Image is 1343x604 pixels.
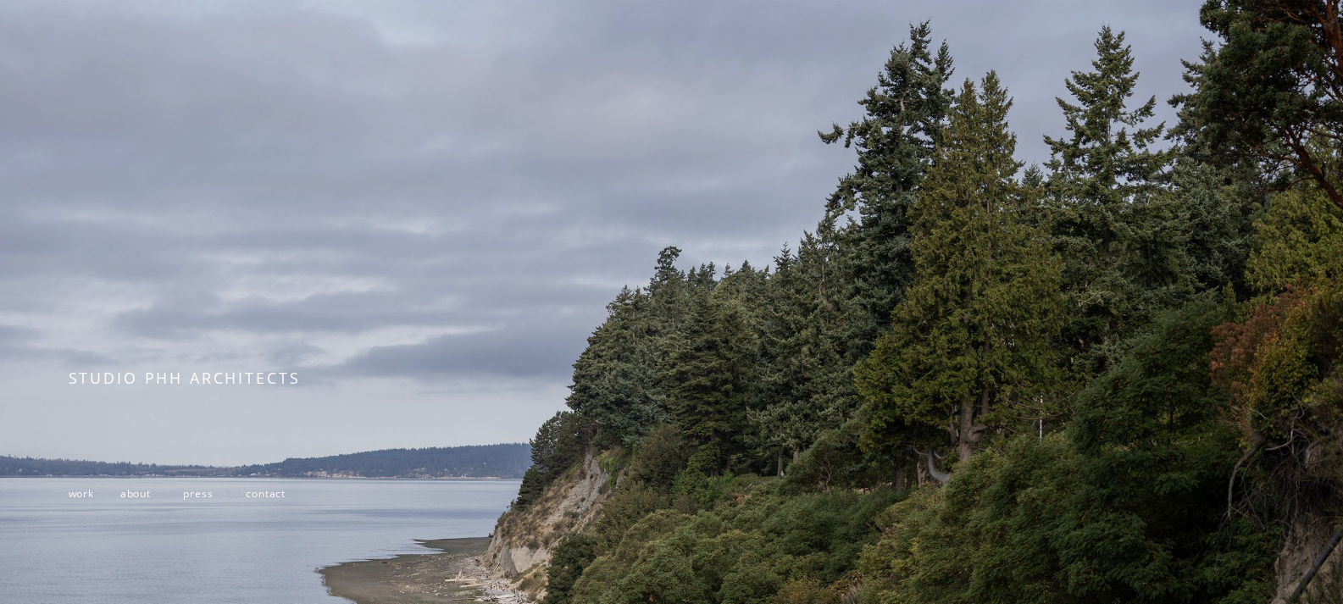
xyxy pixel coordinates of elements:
[183,486,213,501] a: press
[69,486,94,501] a: work
[246,486,286,501] a: contact
[69,368,301,388] span: STUDIO PHH ARCHITECTS
[120,486,151,501] a: about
